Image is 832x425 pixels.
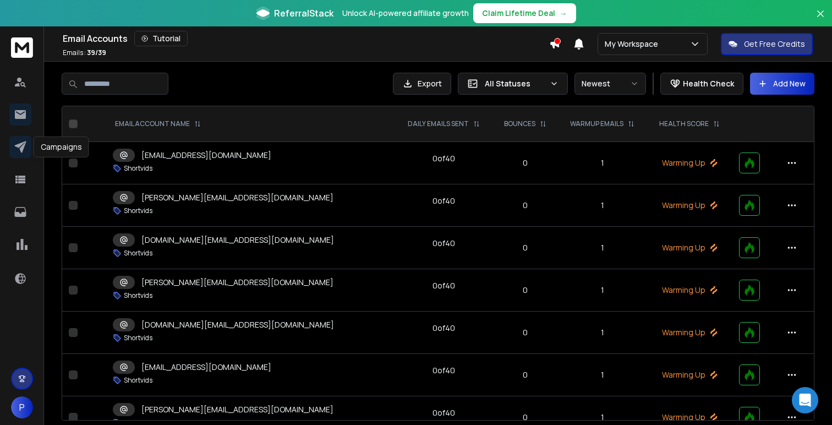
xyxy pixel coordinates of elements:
p: Shortvids [124,334,152,342]
p: My Workspace [605,39,663,50]
p: Health Check [683,78,734,89]
div: Open Intercom Messenger [792,387,818,413]
div: 0 of 40 [433,365,455,376]
span: ReferralStack [274,7,333,20]
div: EMAIL ACCOUNT NAME [115,119,201,128]
p: Shortvids [124,164,152,173]
button: Health Check [660,73,743,95]
p: Warming Up [654,327,726,338]
p: [DOMAIN_NAME][EMAIL_ADDRESS][DOMAIN_NAME] [141,319,334,330]
button: Newest [574,73,646,95]
p: Warming Up [654,200,726,211]
p: 0 [499,412,551,423]
p: [DOMAIN_NAME][EMAIL_ADDRESS][DOMAIN_NAME] [141,235,334,246]
p: Shortvids [124,249,152,258]
div: 0 of 40 [433,238,455,249]
p: 0 [499,200,551,211]
button: P [11,396,33,418]
div: 0 of 40 [433,195,455,206]
td: 1 [558,142,647,184]
td: 1 [558,269,647,312]
p: Warming Up [654,369,726,380]
p: BOUNCES [504,119,535,128]
p: 0 [499,369,551,380]
p: [PERSON_NAME][EMAIL_ADDRESS][DOMAIN_NAME] [141,277,333,288]
div: 0 of 40 [433,323,455,334]
p: DAILY EMAILS SENT [408,119,469,128]
div: 0 of 40 [433,280,455,291]
button: Add New [750,73,814,95]
button: Get Free Credits [721,33,813,55]
div: 0 of 40 [433,153,455,164]
p: 0 [499,285,551,296]
td: 1 [558,227,647,269]
td: 1 [558,354,647,396]
div: 0 of 40 [433,407,455,418]
p: Warming Up [654,242,726,253]
span: 39 / 39 [87,48,106,57]
p: All Statuses [485,78,545,89]
p: Warming Up [654,412,726,423]
button: Export [393,73,451,95]
button: Claim Lifetime Deal→ [473,3,576,23]
p: Shortvids [124,376,152,385]
p: [EMAIL_ADDRESS][DOMAIN_NAME] [141,150,271,161]
p: 0 [499,327,551,338]
p: Warming Up [654,285,726,296]
p: HEALTH SCORE [659,119,709,128]
span: → [560,8,567,19]
p: Emails : [63,48,106,57]
p: Get Free Credits [744,39,805,50]
p: Unlock AI-powered affiliate growth [342,8,469,19]
div: Campaigns [34,137,89,157]
p: Shortvids [124,206,152,215]
p: 0 [499,157,551,168]
p: [PERSON_NAME][EMAIL_ADDRESS][DOMAIN_NAME] [141,192,333,203]
button: Close banner [813,7,828,33]
td: 1 [558,184,647,227]
p: [EMAIL_ADDRESS][DOMAIN_NAME] [141,362,271,373]
p: [PERSON_NAME][EMAIL_ADDRESS][DOMAIN_NAME] [141,404,333,415]
td: 1 [558,312,647,354]
div: Email Accounts [63,31,549,46]
p: Warming Up [654,157,726,168]
p: Shortvids [124,291,152,300]
p: 0 [499,242,551,253]
p: WARMUP EMAILS [570,119,623,128]
button: Tutorial [134,31,188,46]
